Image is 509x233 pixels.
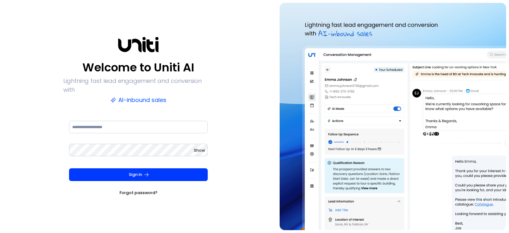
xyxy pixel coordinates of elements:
p: Welcome to Uniti AI [82,60,194,75]
p: Lightning fast lead engagement and conversion with [63,76,213,94]
p: AI-inbound sales [110,96,166,105]
a: Forgot password? [120,190,157,196]
img: auth-hero.png [280,3,506,230]
button: Sign In [69,168,208,181]
button: Show [194,147,205,154]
